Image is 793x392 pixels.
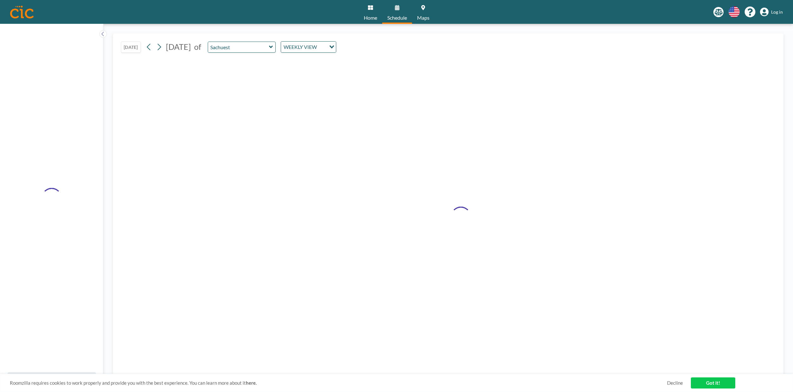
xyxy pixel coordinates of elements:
input: Sachuest [208,42,269,52]
input: Search for option [319,43,325,51]
span: WEEKLY VIEW [282,43,318,51]
img: organization-logo [10,6,34,18]
span: Schedule [387,15,407,20]
a: here. [246,380,257,386]
div: Search for option [281,42,336,52]
a: Got it! [691,377,735,389]
span: of [194,42,201,52]
span: Maps [417,15,429,20]
span: Log in [771,9,783,15]
span: Roomzilla requires cookies to work properly and provide you with the best experience. You can lea... [10,380,667,386]
a: Decline [667,380,683,386]
button: All resources [8,372,96,384]
span: Home [364,15,377,20]
span: [DATE] [166,42,191,51]
button: [DATE] [121,42,141,53]
a: Log in [760,8,783,17]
